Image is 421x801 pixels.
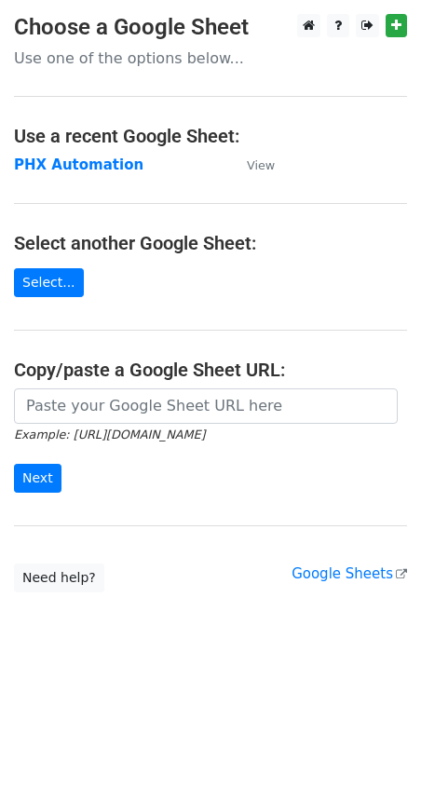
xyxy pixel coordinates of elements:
[14,14,407,41] h3: Choose a Google Sheet
[14,268,84,297] a: Select...
[14,464,61,493] input: Next
[247,158,275,172] small: View
[14,48,407,68] p: Use one of the options below...
[14,388,398,424] input: Paste your Google Sheet URL here
[228,156,275,173] a: View
[14,359,407,381] h4: Copy/paste a Google Sheet URL:
[14,428,205,441] small: Example: [URL][DOMAIN_NAME]
[14,563,104,592] a: Need help?
[14,125,407,147] h4: Use a recent Google Sheet:
[14,232,407,254] h4: Select another Google Sheet:
[14,156,143,173] a: PHX Automation
[292,565,407,582] a: Google Sheets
